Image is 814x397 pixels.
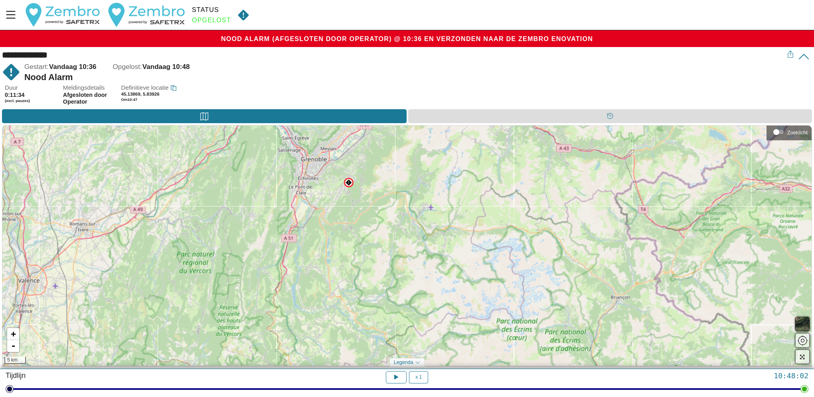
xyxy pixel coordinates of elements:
[5,85,56,91] span: Duur
[121,84,169,91] span: Definitieve locatie
[108,2,186,28] img: RescueLogo.svg
[192,6,231,14] div: Status
[63,92,114,106] span: Afgesloten door Operator
[5,98,56,103] span: (excl. pauzes)
[2,109,407,123] div: Kaart
[121,97,138,102] span: Om 10:47
[24,72,787,83] div: Nood Alarm
[2,63,20,81] img: MANUAL.svg
[234,9,253,21] img: MANUAL.svg
[6,371,271,383] div: Tijdlijn
[5,92,25,98] span: 0:11:34
[409,371,428,383] button: x 1
[771,126,808,138] div: Zoeklicht
[63,85,114,91] span: Meldingsdetails
[394,360,413,365] span: Legenda
[7,340,19,352] a: Zoom out
[408,109,812,123] div: Tijdlijn
[192,17,231,24] div: Opgelost
[543,371,808,380] div: 10:48:02
[113,63,142,71] span: Opgelost:
[24,63,49,71] span: Gestart:
[346,179,352,186] img: MANUAL.svg
[4,357,26,364] div: 5 km
[142,63,190,71] span: Vandaag 10:48
[121,92,160,96] span: 45.13869, 5.83926
[221,35,593,42] span: Nood Alarm (Afgesloten door Operator) @ 10:36 en verzonden naar de Zembro Enovation
[787,130,808,136] div: Zoeklicht
[415,375,422,379] span: x 1
[49,63,97,71] span: Vandaag 10:36
[7,328,19,340] a: Zoom in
